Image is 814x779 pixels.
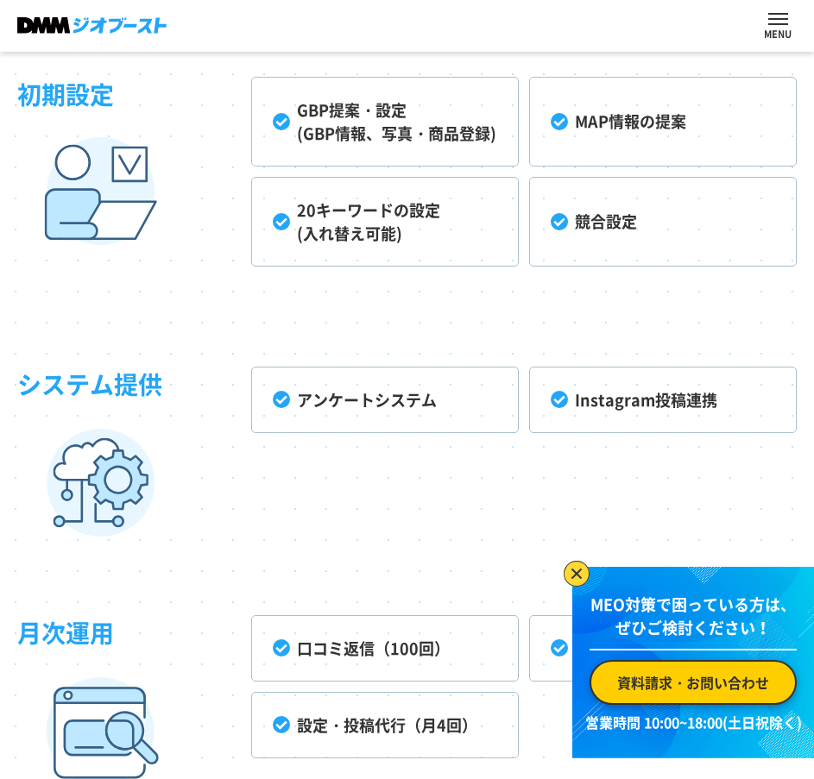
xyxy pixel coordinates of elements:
[529,367,797,433] li: Instagram投稿連携
[251,692,519,758] li: 設定・投稿代行（月4回）
[583,712,804,732] p: 営業時間 10:00~18:00(土日祝除く)
[251,177,519,267] li: 20キーワードの設定 (入れ替え可能)
[590,660,797,705] a: 資料請求・お問い合わせ
[529,615,797,682] li: 定例レポート配信
[251,77,519,166] li: GBP提案・設定 (GBP情報、写真・商品登録)
[17,77,251,284] h3: 初期設定
[529,177,797,267] li: 競合設定
[768,13,788,25] button: ナビを開閉する
[590,593,797,650] p: MEO対策で困っている方は、 ぜひご検討ください！
[564,561,590,587] img: バナーを閉じる
[251,367,519,433] li: アンケートシステム
[17,367,251,532] h3: システム提供
[17,17,167,34] img: DMMジオブースト
[251,615,519,682] li: 口コミ返信（100回）
[529,77,797,166] li: MAP情報の提案
[617,672,769,693] span: 資料請求・お問い合わせ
